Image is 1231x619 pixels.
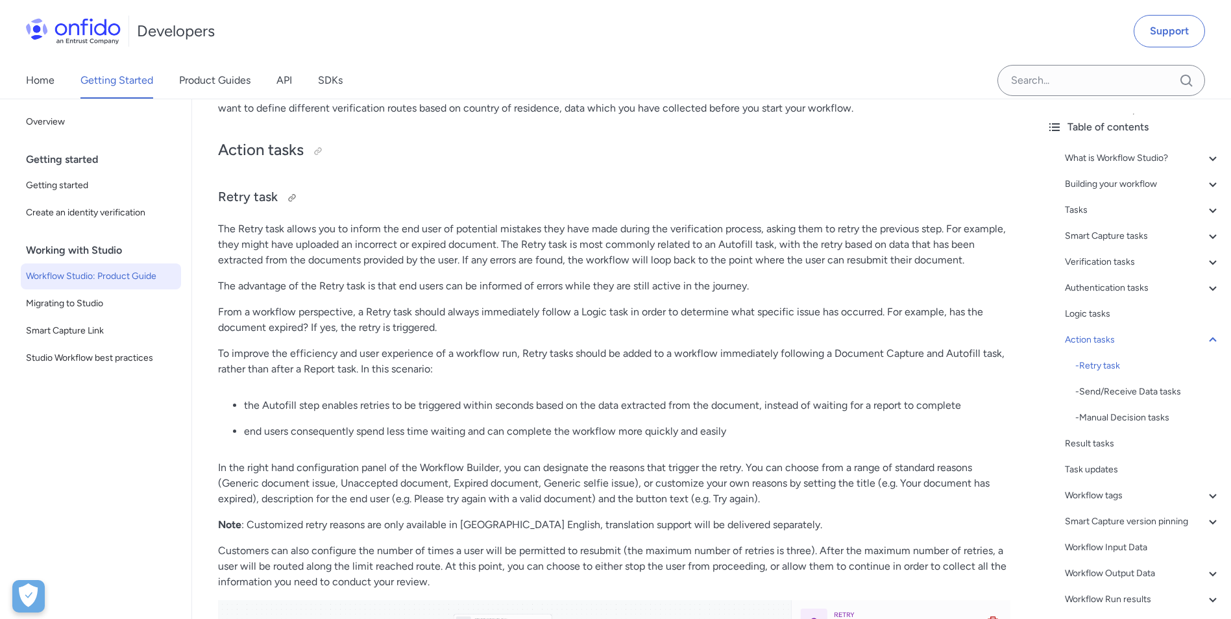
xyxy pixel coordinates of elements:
a: Smart Capture tasks [1065,228,1221,244]
div: - Send/Receive Data tasks [1075,384,1221,400]
h1: Developers [137,21,215,42]
span: Studio Workflow best practices [26,350,176,366]
a: Studio Workflow best practices [21,345,181,371]
p: The advantage of the Retry task is that end users can be informed of errors while they are still ... [218,278,1010,294]
a: Home [26,62,55,99]
a: Support [1134,15,1205,47]
a: Getting started [21,173,181,199]
div: Working with Studio [26,237,186,263]
p: the Autofill step enables retries to be triggered within seconds based on the data extracted from... [244,398,1010,413]
span: Workflow Studio: Product Guide [26,269,176,284]
a: Workflow Input Data [1065,540,1221,555]
button: Abrir preferencias [12,580,45,613]
span: Create an identity verification [26,205,176,221]
div: Table of contents [1047,119,1221,135]
a: Product Guides [179,62,250,99]
p: Customers can also configure the number of times a user will be permitted to resubmit (the maximu... [218,543,1010,590]
a: Getting Started [80,62,153,99]
div: Preferencias de cookies [12,580,45,613]
span: Overview [26,114,176,130]
a: -Manual Decision tasks [1075,410,1221,426]
a: Workflow tags [1065,488,1221,504]
img: Onfido Logo [26,18,121,44]
h3: Retry task [218,188,1010,208]
h2: Action tasks [218,140,1010,162]
p: From a workflow perspective, a Retry task should always immediately follow a Logic task in order ... [218,304,1010,335]
a: Smart Capture version pinning [1065,514,1221,529]
div: - Retry task [1075,358,1221,374]
a: Overview [21,109,181,135]
a: Result tasks [1065,436,1221,452]
a: API [276,62,292,99]
input: Onfido search input field [997,65,1205,96]
p: end users consequently spend less time waiting and can complete the workflow more quickly and easily [244,424,1010,439]
strong: Note [218,518,241,531]
a: Create an identity verification [21,200,181,226]
a: Task updates [1065,462,1221,478]
p: The Retry task allows you to inform the end user of potential mistakes they have made during the ... [218,221,1010,268]
a: -Send/Receive Data tasks [1075,384,1221,400]
a: Smart Capture Link [21,318,181,344]
a: Workflow Output Data [1065,566,1221,581]
div: Getting started [26,147,186,173]
a: Workflow Run results [1065,592,1221,607]
p: In the right hand configuration panel of the Workflow Builder, you can designate the reasons that... [218,460,1010,507]
span: Migrating to Studio [26,296,176,311]
div: - Manual Decision tasks [1075,410,1221,426]
a: Building your workflow [1065,176,1221,192]
a: Tasks [1065,202,1221,218]
span: Getting started [26,178,176,193]
span: Smart Capture Link [26,323,176,339]
a: -Retry task [1075,358,1221,374]
a: Action tasks [1065,332,1221,348]
p: It can be useful to place a Logic task immediately after the workflow's start task, to filter use... [218,85,1010,116]
a: SDKs [318,62,343,99]
a: Authentication tasks [1065,280,1221,296]
a: What is Workflow Studio? [1065,151,1221,166]
p: : Customized retry reasons are only available in [GEOGRAPHIC_DATA] English, translation support w... [218,517,1010,533]
a: Workflow Studio: Product Guide [21,263,181,289]
p: To improve the efficiency and user experience of a workflow run, Retry tasks should be added to a... [218,346,1010,377]
a: Verification tasks [1065,254,1221,270]
a: Migrating to Studio [21,291,181,317]
a: Logic tasks [1065,306,1221,322]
